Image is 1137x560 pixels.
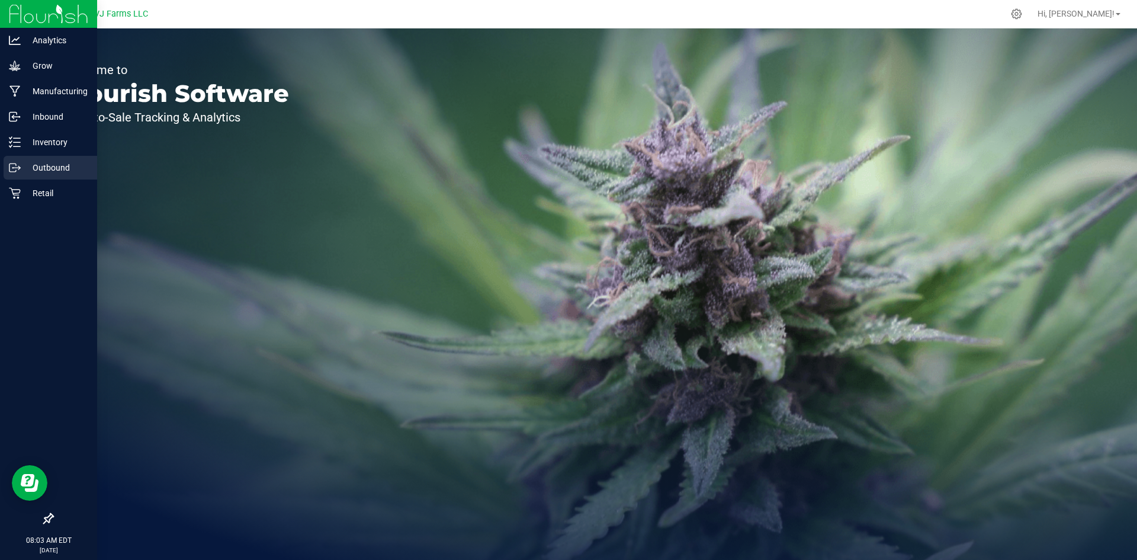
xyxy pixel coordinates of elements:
[21,110,92,124] p: Inbound
[21,33,92,47] p: Analytics
[21,186,92,200] p: Retail
[1009,8,1024,20] div: Manage settings
[12,465,47,501] iframe: Resource center
[21,135,92,149] p: Inventory
[9,34,21,46] inline-svg: Analytics
[9,85,21,97] inline-svg: Manufacturing
[94,9,148,19] span: VJ Farms LLC
[9,111,21,123] inline-svg: Inbound
[64,111,289,123] p: Seed-to-Sale Tracking & Analytics
[9,187,21,199] inline-svg: Retail
[1038,9,1114,18] span: Hi, [PERSON_NAME]!
[64,82,289,105] p: Flourish Software
[5,535,92,546] p: 08:03 AM EDT
[9,136,21,148] inline-svg: Inventory
[9,162,21,174] inline-svg: Outbound
[21,161,92,175] p: Outbound
[9,60,21,72] inline-svg: Grow
[64,64,289,76] p: Welcome to
[5,546,92,555] p: [DATE]
[21,59,92,73] p: Grow
[21,84,92,98] p: Manufacturing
